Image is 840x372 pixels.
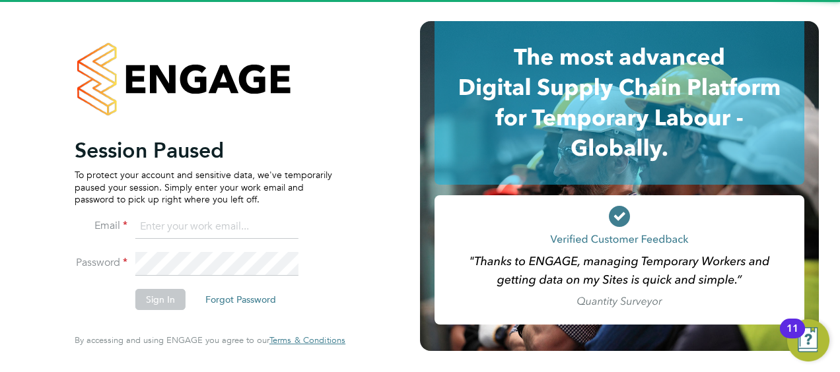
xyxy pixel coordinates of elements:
[135,215,298,239] input: Enter your work email...
[135,289,186,310] button: Sign In
[787,319,829,361] button: Open Resource Center, 11 new notifications
[269,335,345,346] a: Terms & Conditions
[75,334,345,346] span: By accessing and using ENGAGE you agree to our
[75,256,127,270] label: Password
[75,169,332,205] p: To protect your account and sensitive data, we've temporarily paused your session. Simply enter y...
[75,219,127,233] label: Email
[75,137,332,164] h2: Session Paused
[787,328,798,346] div: 11
[195,289,287,310] button: Forgot Password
